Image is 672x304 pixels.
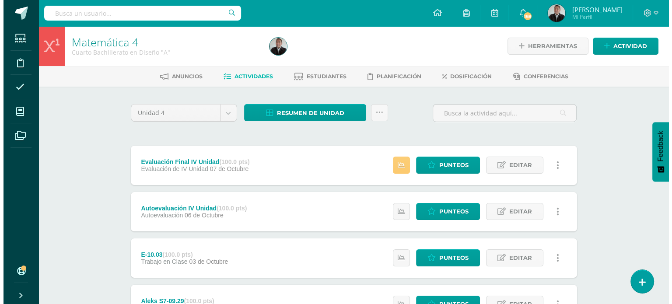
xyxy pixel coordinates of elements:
[519,11,529,21] span: 168
[504,38,585,55] a: Herramientas
[649,122,665,182] button: Feedback - Mostrar encuesta
[520,73,565,80] span: Conferencias
[413,157,476,174] a: Punteos
[216,158,246,165] strong: (100.0 pts)
[430,105,573,122] input: Busca la actividad aquí...
[589,38,655,55] a: Actividad
[137,205,243,212] div: Autoevaluación IV Unidad
[568,5,619,14] span: [PERSON_NAME]
[364,70,418,84] a: Planificación
[436,250,465,266] span: Punteos
[159,251,189,258] strong: (100.0 pts)
[653,131,661,161] span: Feedback
[509,70,565,84] a: Conferencias
[137,165,204,172] span: Evaluación de IV Unidad
[68,48,255,56] div: Cuarto Bachillerato en Diseño 'A'
[413,249,476,266] a: Punteos
[68,35,135,49] a: Matemática 4
[213,205,243,212] strong: (100.0 pts)
[137,258,184,265] span: Trabajo en Clase
[157,70,199,84] a: Anuncios
[447,73,488,80] span: Dosificación
[439,70,488,84] a: Dosificación
[544,4,562,22] img: 8e337047394b3ae7d1ae796442da1b8e.png
[568,13,619,21] span: Mi Perfil
[181,212,220,219] span: 06 de Octubre
[137,251,224,258] div: E-10.03
[413,203,476,220] a: Punteos
[185,258,224,265] span: 03 de Octubre
[373,73,418,80] span: Planificación
[290,70,343,84] a: Estudiantes
[220,70,269,84] a: Actividades
[137,158,246,165] div: Evaluación Final IV Unidad
[610,38,644,54] span: Actividad
[168,73,199,80] span: Anuncios
[303,73,343,80] span: Estudiantes
[137,212,179,219] span: Autoevaluación
[128,105,233,121] a: Unidad 4
[506,157,528,173] span: Editar
[436,157,465,173] span: Punteos
[134,105,210,121] span: Unidad 4
[506,250,528,266] span: Editar
[506,203,528,220] span: Editar
[41,6,238,21] input: Busca un usuario...
[273,105,341,121] span: Resumen de unidad
[241,104,363,121] a: Resumen de unidad
[436,203,465,220] span: Punteos
[206,165,245,172] span: 07 de Octubre
[266,38,283,55] img: 8e337047394b3ae7d1ae796442da1b8e.png
[525,38,574,54] span: Herramientas
[68,36,255,48] h1: Matemática 4
[231,73,269,80] span: Actividades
